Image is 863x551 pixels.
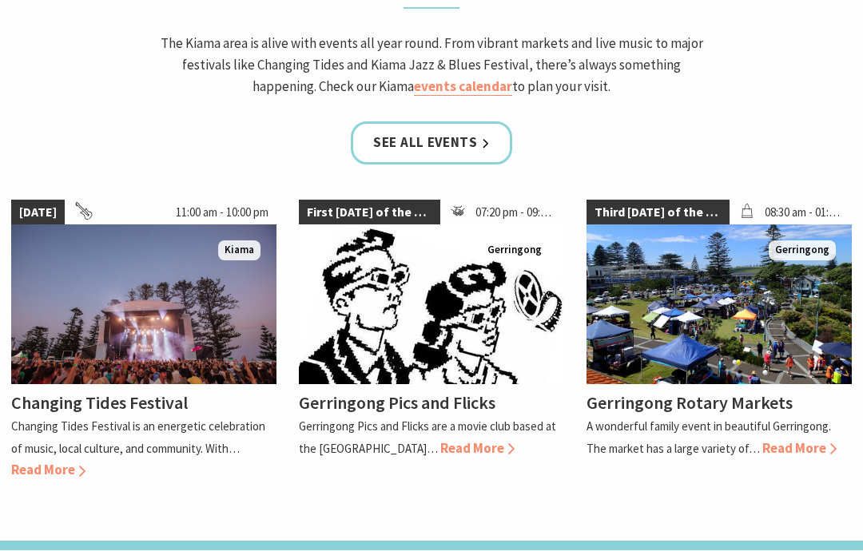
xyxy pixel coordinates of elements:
[769,242,836,262] span: Gerringong
[414,79,512,97] a: events calendar
[757,201,852,227] span: 08:30 am - 01:30 pm
[11,393,188,415] h4: Changing Tides Festival
[11,226,276,386] img: Changing Tides Main Stage
[150,34,713,100] p: The Kiama area is alive with events all year round. From vibrant markets and live music to major ...
[299,393,495,415] h4: Gerringong Pics and Flicks
[11,201,65,227] span: [DATE]
[218,242,260,262] span: Kiama
[299,201,564,482] a: First [DATE] of the month 07:20 pm - 09:30 pm Gerringong Gerringong Pics and Flicks Gerringong Pi...
[11,462,86,480] span: Read More
[299,201,440,227] span: First [DATE] of the month
[11,201,276,482] a: [DATE] 11:00 am - 10:00 pm Changing Tides Main Stage Kiama Changing Tides Festival Changing Tides...
[168,201,276,227] span: 11:00 am - 10:00 pm
[351,123,512,165] a: See all Events
[587,201,730,227] span: Third [DATE] of the Month
[467,201,564,227] span: 07:20 pm - 09:30 pm
[481,242,548,262] span: Gerringong
[299,420,556,457] p: Gerringong Pics and Flicks are a movie club based at the [GEOGRAPHIC_DATA]…
[587,420,831,457] p: A wonderful family event in beautiful Gerringong. The market has a large variety of…
[440,441,515,458] span: Read More
[11,420,265,457] p: Changing Tides Festival is an energetic celebration of music, local culture, and community. With…
[587,201,852,482] a: Third [DATE] of the Month 08:30 am - 01:30 pm Christmas Market and Street Parade Gerringong Gerri...
[587,226,852,386] img: Christmas Market and Street Parade
[762,441,837,458] span: Read More
[587,393,793,415] h4: Gerringong Rotary Markets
